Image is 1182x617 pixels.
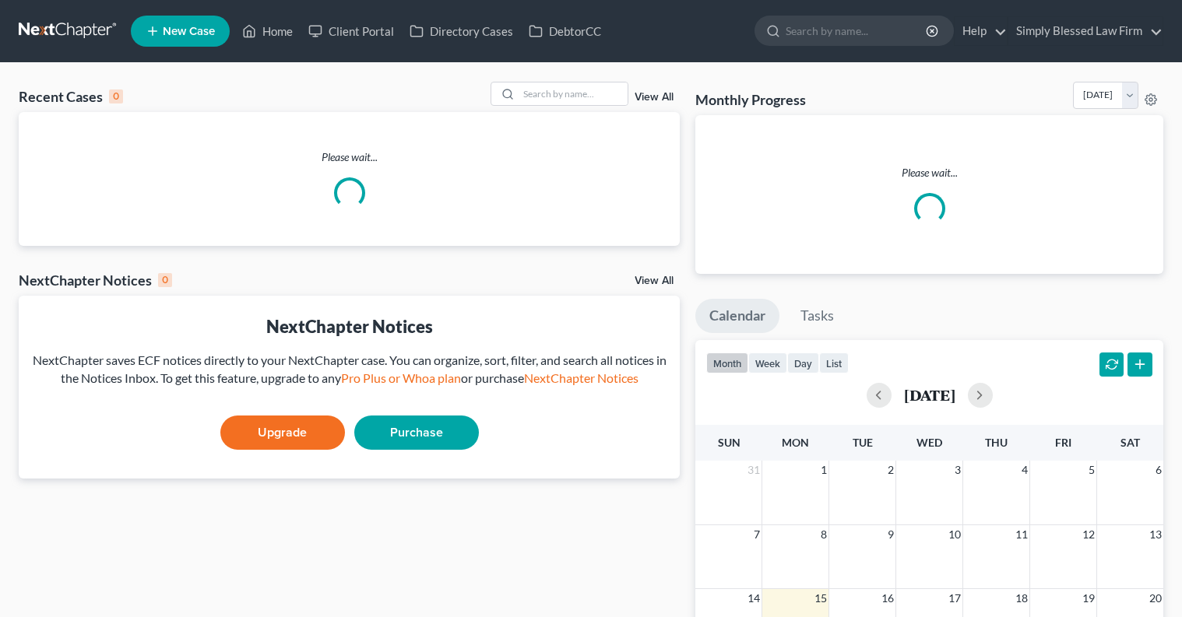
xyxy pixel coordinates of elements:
span: 20 [1148,589,1163,608]
input: Search by name... [519,82,628,105]
span: 12 [1081,525,1096,544]
button: list [819,352,849,373]
h2: [DATE] [904,387,955,403]
a: NextChapter Notices [524,370,638,385]
span: 4 [1020,461,1029,479]
a: Tasks [786,299,848,333]
a: View All [635,92,674,103]
button: month [706,352,748,373]
span: 1 [819,461,828,479]
a: Pro Plus or Whoa plan [341,370,461,385]
span: 11 [1014,525,1029,544]
span: 13 [1148,525,1163,544]
div: 0 [109,89,123,103]
a: Upgrade [220,415,345,450]
span: 7 [752,525,762,544]
div: NextChapter saves ECF notices directly to your NextChapter case. You can organize, sort, filter, ... [31,352,667,387]
div: Recent Cases [19,87,123,106]
span: New Case [163,26,215,37]
span: 6 [1154,461,1163,479]
span: Sun [718,436,741,449]
span: Fri [1055,436,1071,449]
a: Directory Cases [402,17,521,45]
a: DebtorCC [521,17,609,45]
span: Sat [1120,436,1140,449]
span: 10 [947,525,962,544]
span: Wed [916,436,942,449]
span: Mon [782,436,809,449]
p: Please wait... [19,149,680,165]
span: 17 [947,589,962,608]
span: 9 [886,525,895,544]
span: Thu [985,436,1008,449]
h3: Monthly Progress [695,90,806,109]
a: Calendar [695,299,779,333]
span: 15 [813,589,828,608]
span: 2 [886,461,895,479]
a: Help [955,17,1007,45]
button: week [748,352,787,373]
div: 0 [158,273,172,287]
span: 19 [1081,589,1096,608]
span: 3 [953,461,962,479]
input: Search by name... [786,16,928,45]
a: View All [635,275,674,286]
span: 18 [1014,589,1029,608]
a: Purchase [354,415,479,450]
p: Please wait... [708,165,1151,181]
span: Tue [853,436,873,449]
span: 31 [746,461,762,479]
a: Client Portal [301,17,402,45]
span: 16 [880,589,895,608]
span: 14 [746,589,762,608]
span: 5 [1087,461,1096,479]
div: NextChapter Notices [19,271,172,289]
a: Home [234,17,301,45]
div: NextChapter Notices [31,314,667,338]
a: Simply Blessed Law Firm [1008,17,1163,45]
span: 8 [819,525,828,544]
button: day [787,352,819,373]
